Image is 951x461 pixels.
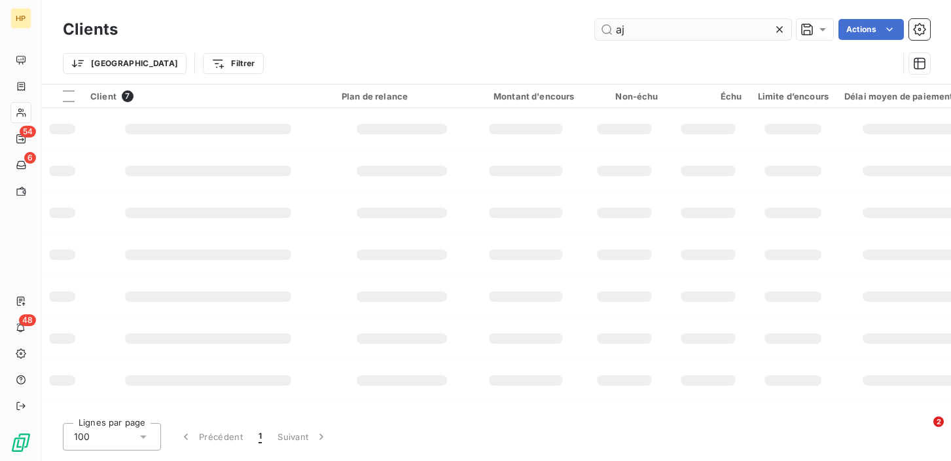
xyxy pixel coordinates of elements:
span: 100 [74,430,90,443]
div: Échu [674,91,742,101]
div: Montant d'encours [478,91,575,101]
button: 1 [251,423,270,451]
button: Suivant [270,423,336,451]
span: 7 [122,90,134,102]
div: HP [10,8,31,29]
span: 48 [19,314,36,326]
span: Client [90,91,117,101]
img: Logo LeanPay [10,432,31,453]
div: Non-échu [590,91,658,101]
h3: Clients [63,18,118,41]
span: 54 [20,126,36,138]
span: 1 [259,430,262,443]
button: Actions [838,19,904,40]
div: Plan de relance [342,91,462,101]
div: Limite d’encours [758,91,829,101]
button: Filtrer [203,53,263,74]
button: Précédent [171,423,251,451]
span: 2 [933,416,944,427]
iframe: Intercom live chat [906,416,938,448]
button: [GEOGRAPHIC_DATA] [63,53,187,74]
span: 6 [24,152,36,164]
input: Rechercher [595,19,791,40]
